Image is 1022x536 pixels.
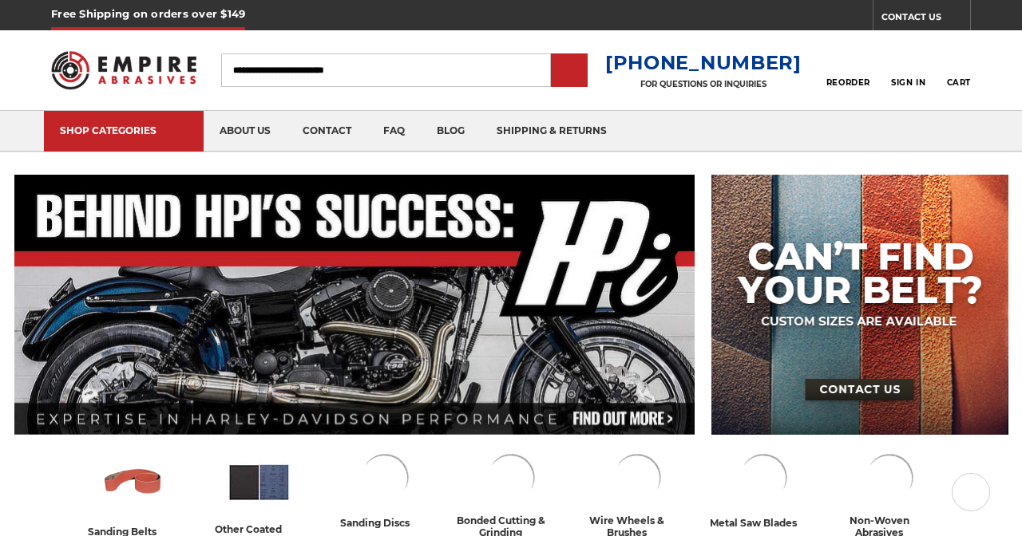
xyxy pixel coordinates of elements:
[710,514,818,531] div: metal saw blades
[826,77,870,88] span: Reorder
[226,449,292,515] img: Other Coated Abrasives
[735,449,792,506] img: Metal Saw Blades
[482,449,540,506] img: Bonded Cutting & Grinding
[947,53,971,88] a: Cart
[826,53,870,87] a: Reorder
[608,449,666,506] img: Wire Wheels & Brushes
[51,41,196,98] img: Empire Abrasives
[952,473,990,511] button: Next
[100,449,166,515] img: Sanding Belts
[553,55,585,87] input: Submit
[711,175,1008,435] img: promo banner for custom belts.
[605,79,802,89] p: FOR QUESTIONS OR INQUIRIES
[421,111,481,152] a: blog
[14,175,695,435] img: Banner for an interview featuring Horsepower Inc who makes Harley performance upgrades featured o...
[947,77,971,88] span: Cart
[605,51,802,74] a: [PHONE_NUMBER]
[861,449,918,506] img: Non-woven Abrasives
[287,111,367,152] a: contact
[891,77,925,88] span: Sign In
[204,111,287,152] a: about us
[707,449,820,531] a: metal saw blades
[328,449,442,531] a: sanding discs
[481,111,623,152] a: shipping & returns
[356,449,414,506] img: Sanding Discs
[367,111,421,152] a: faq
[60,124,188,136] div: SHOP CATEGORIES
[881,8,970,30] a: CONTACT US
[340,514,430,531] div: sanding discs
